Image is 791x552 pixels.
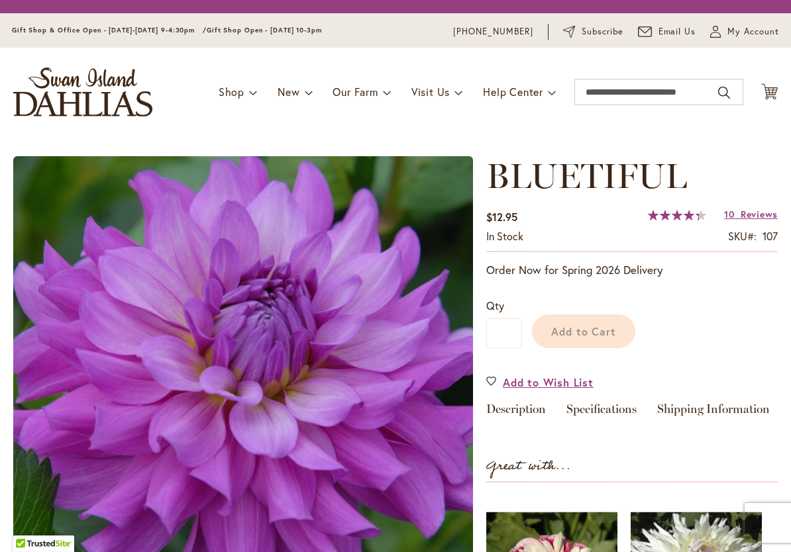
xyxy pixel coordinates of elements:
a: store logo [13,68,152,116]
a: [PHONE_NUMBER] [453,25,533,38]
div: Availability [486,229,523,244]
span: Help Center [483,85,543,99]
span: Gift Shop Open - [DATE] 10-3pm [207,26,322,34]
a: Email Us [638,25,696,38]
a: Subscribe [563,25,623,38]
div: 107 [763,229,778,244]
span: $12.95 [486,210,517,224]
a: 10 Reviews [724,208,778,220]
span: New [278,85,299,99]
div: 87% [648,210,706,220]
span: Visit Us [411,85,450,99]
span: Gift Shop & Office Open - [DATE]-[DATE] 9-4:30pm / [12,26,207,34]
span: Our Farm [333,85,378,99]
strong: SKU [728,229,757,243]
iframe: Launch Accessibility Center [10,505,47,542]
span: 10 [724,208,734,220]
span: In stock [486,229,523,243]
strong: Great with... [486,455,571,477]
span: Add to Wish List [503,375,594,390]
a: Add to Wish List [486,375,594,390]
span: Reviews [741,208,778,220]
div: Detailed Product Info [486,403,778,422]
button: Search [718,82,730,103]
button: My Account [710,25,779,38]
span: Shop [219,85,244,99]
span: My Account [727,25,779,38]
a: Description [486,403,546,422]
a: Shipping Information [657,403,770,422]
span: Subscribe [582,25,623,38]
p: Order Now for Spring 2026 Delivery [486,262,778,278]
span: Qty [486,299,504,312]
a: Specifications [566,403,637,422]
span: Email Us [659,25,696,38]
span: BLUETIFUL [486,155,687,197]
